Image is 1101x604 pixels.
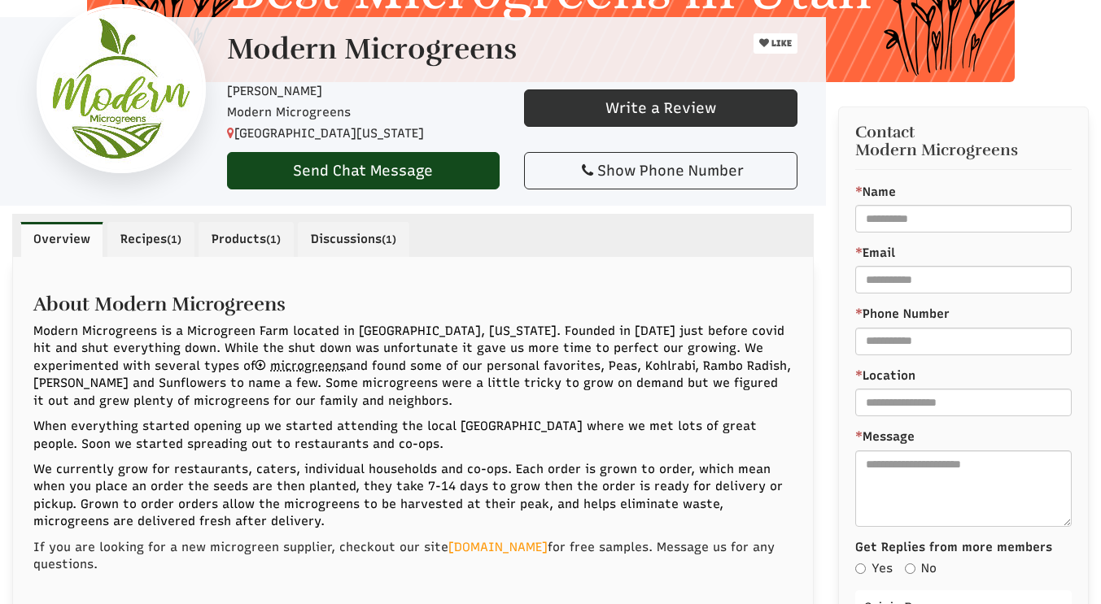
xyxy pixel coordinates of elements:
[266,233,281,246] small: (1)
[33,539,793,574] p: If you are looking for a new microgreen supplier, checkout our site for free samples. Message us ...
[33,324,791,408] span: Modern Microgreens is a Microgreen Farm located in [GEOGRAPHIC_DATA], [US_STATE]. Founded in [DAT...
[298,222,409,256] a: Discussions
[855,560,893,577] label: Yes
[855,306,1072,323] label: Phone Number
[754,33,797,54] button: LIKE
[855,563,866,574] input: Yes
[855,367,915,385] label: Location
[270,358,346,373] span: microgreens
[167,233,181,246] small: (1)
[20,222,103,256] a: Overview
[199,222,294,256] a: Products
[256,358,346,373] a: microgreens
[227,105,351,119] span: Modern Microgreens
[524,89,797,127] a: Write a Review
[227,84,322,98] span: [PERSON_NAME]
[107,222,194,256] a: Recipes
[855,539,1052,556] label: Get Replies from more members
[855,141,1018,159] span: Modern Microgreens
[33,462,783,528] span: We currently grow for restaurants, caters, individual households and co-ops. Each order is grown ...
[448,540,548,554] a: [DOMAIN_NAME]
[227,152,500,189] a: Send Chat Message
[33,285,793,315] h2: About Modern Microgreens
[12,214,814,256] ul: Profile Tabs
[905,560,937,577] label: No
[538,161,784,180] div: Show Phone Number
[855,124,1072,159] h3: Contact
[382,233,396,246] small: (1)
[905,563,915,574] input: No
[227,126,424,141] span: [GEOGRAPHIC_DATA][US_STATE]
[855,428,1072,445] label: Message
[33,419,757,450] span: When everything started opening up we started attending the local [GEOGRAPHIC_DATA] where we met ...
[227,33,517,66] h1: Modern Microgreens
[855,245,1072,262] label: Email
[855,184,1072,201] label: Name
[37,4,206,173] img: Contact Modern Microgreens
[769,38,792,49] span: LIKE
